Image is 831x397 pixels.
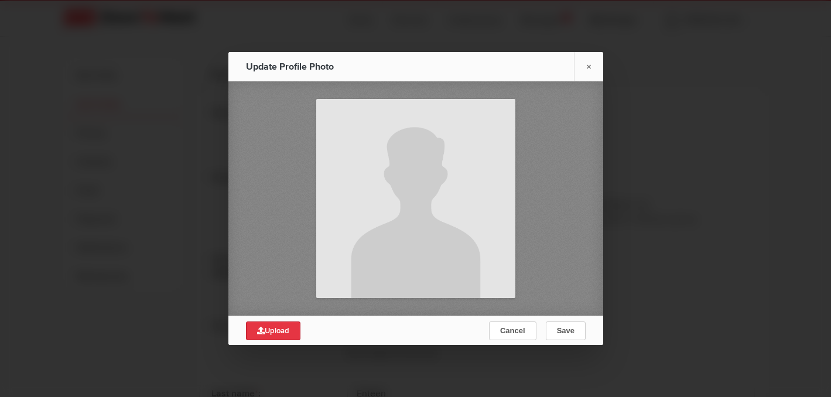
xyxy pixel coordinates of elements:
[574,52,603,81] a: ×
[488,321,536,340] button: Cancel
[500,326,525,335] span: Cancel
[257,326,289,336] span: Upload
[556,326,574,335] span: Save
[246,321,300,340] a: Upload
[545,321,585,340] button: Save
[246,52,375,81] div: Update Profile Photo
